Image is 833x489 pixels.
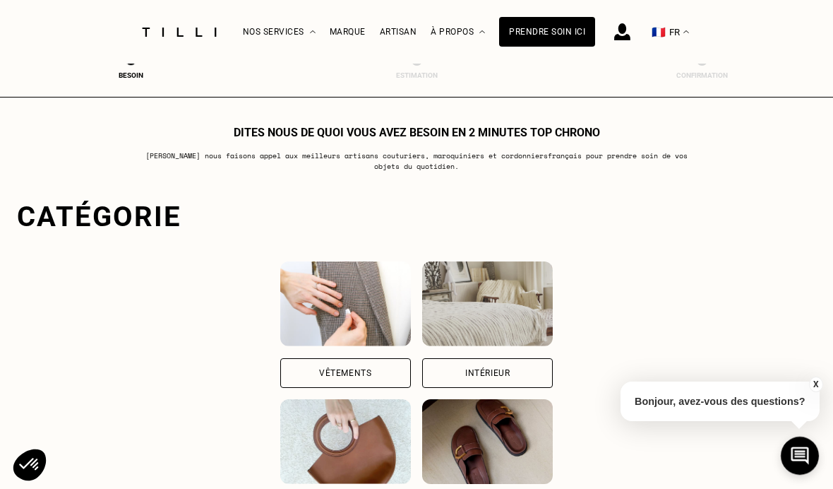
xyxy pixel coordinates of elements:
[499,17,595,47] a: Prendre soin ici
[431,1,485,64] div: À propos
[243,1,316,64] div: Nos services
[808,377,822,392] button: X
[137,28,222,37] img: Logo du service de couturière Tilli
[310,30,316,34] img: Menu déroulant
[465,369,510,377] div: Intérieur
[652,25,666,39] span: 🇫🇷
[103,71,160,79] div: Besoin
[17,200,816,233] div: Catégorie
[621,382,820,421] p: Bonjour, avez-vous des questions?
[674,71,731,79] div: Confirmation
[388,71,445,79] div: Estimation
[422,261,553,346] img: Intérieur
[234,126,600,139] h1: Dites nous de quoi vous avez besoin en 2 minutes top chrono
[683,30,689,34] img: menu déroulant
[280,261,411,346] img: Vêtements
[137,151,697,172] p: [PERSON_NAME] nous faisons appel aux meilleurs artisans couturiers , maroquiniers et cordonniers ...
[319,369,371,377] div: Vêtements
[645,1,696,64] button: 🇫🇷 FR
[380,27,417,37] a: Artisan
[479,30,485,34] img: Menu déroulant à propos
[280,399,411,484] img: Accessoires
[614,23,630,40] img: icône connexion
[422,399,553,484] img: Chaussures
[330,27,366,37] a: Marque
